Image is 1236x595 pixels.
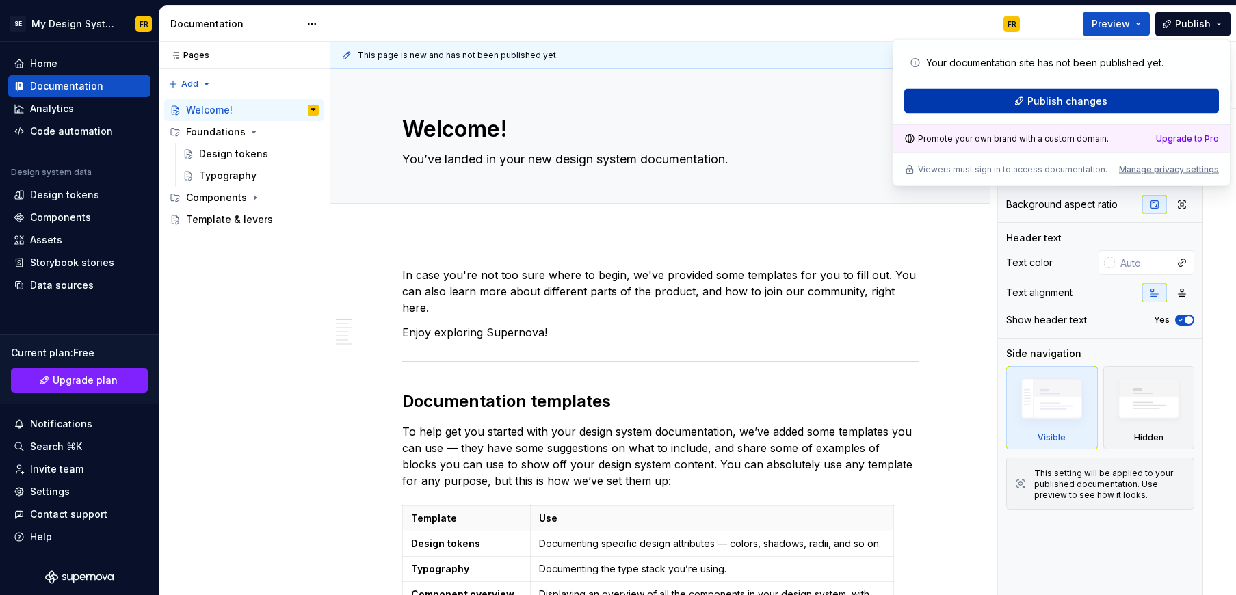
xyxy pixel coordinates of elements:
button: Publish [1155,12,1231,36]
div: Invite team [30,462,83,476]
div: Contact support [30,507,107,521]
a: Analytics [8,98,150,120]
p: To help get you started with your design system documentation, we’ve added some templates you can... [402,423,919,489]
div: Design system data [11,167,92,178]
div: Header text [1006,231,1062,245]
span: Add [181,79,198,90]
textarea: Welcome! [399,113,917,146]
div: Background aspect ratio [1006,198,1118,211]
div: Notifications [30,417,92,431]
a: Assets [8,229,150,251]
p: Template [411,512,522,525]
p: Documenting the type stack you’re using. [539,562,885,576]
div: Assets [30,233,62,247]
button: Contact support [8,503,150,525]
div: Design tokens [30,188,99,202]
div: Home [30,57,57,70]
label: Yes [1154,315,1170,326]
div: Text alignment [1006,286,1073,300]
div: Code automation [30,124,113,138]
div: Template & levers [186,213,273,226]
div: Documentation [170,17,300,31]
svg: Supernova Logo [45,570,114,584]
div: Current plan : Free [11,346,148,360]
a: Home [8,53,150,75]
a: Welcome!FR [164,99,324,121]
a: Storybook stories [8,252,150,274]
p: Use [539,512,885,525]
a: Data sources [8,274,150,296]
div: Show header text [1006,313,1087,327]
p: In case you're not too sure where to begin, we've provided some templates for you to fill out. Yo... [402,267,919,316]
a: Invite team [8,458,150,480]
div: Foundations [164,121,324,143]
div: Hidden [1103,366,1195,449]
button: Add [164,75,215,94]
h2: Documentation templates [402,391,919,412]
div: Search ⌘K [30,440,82,453]
span: Publish [1175,17,1211,31]
div: SE [10,16,26,32]
div: Data sources [30,278,94,292]
button: Publish changes [904,89,1219,114]
input: Auto [1115,250,1170,275]
a: Typography [177,165,324,187]
p: Documenting specific design attributes — colors, shadows, radii, and so on. [539,537,885,551]
a: Design tokens [177,143,324,165]
div: Typography [199,169,257,183]
p: Your documentation site has not been published yet. [926,56,1163,70]
div: Side navigation [1006,347,1081,360]
a: Settings [8,481,150,503]
textarea: You’ve landed in your new design system documentation. [399,148,917,170]
div: Components [30,211,91,224]
div: Components [186,191,247,204]
div: Documentation [30,79,103,93]
span: Preview [1092,17,1130,31]
div: Hidden [1134,432,1163,443]
strong: Design tokens [411,538,480,549]
div: Visible [1038,432,1066,443]
div: This setting will be applied to your published documentation. Use preview to see how it looks. [1034,468,1185,501]
span: Publish changes [1027,94,1107,108]
div: Pages [164,50,209,61]
a: Template & levers [164,209,324,230]
button: Notifications [8,413,150,435]
button: Upgrade plan [11,368,148,393]
span: Upgrade plan [53,373,118,387]
span: This page is new and has not been published yet. [358,50,558,61]
a: Components [8,207,150,228]
a: Documentation [8,75,150,97]
div: Components [164,187,324,209]
div: Promote your own brand with a custom domain. [904,133,1109,144]
div: Settings [30,485,70,499]
div: FR [140,18,148,29]
strong: Typography [411,563,469,574]
div: Design tokens [199,147,268,161]
div: Foundations [186,125,246,139]
button: SEMy Design SystemFR [3,9,156,38]
p: Viewers must sign in to access documentation. [918,164,1107,175]
div: Text color [1006,256,1053,269]
button: Help [8,526,150,548]
div: Analytics [30,102,74,116]
div: FR [311,103,316,117]
div: Help [30,530,52,544]
div: Storybook stories [30,256,114,269]
button: Search ⌘K [8,436,150,458]
div: FR [1008,18,1016,29]
button: Preview [1083,12,1150,36]
div: Visible [1006,366,1098,449]
a: Code automation [8,120,150,142]
a: Design tokens [8,184,150,206]
div: My Design System [31,17,119,31]
div: Welcome! [186,103,233,117]
button: Manage privacy settings [1119,164,1219,175]
div: Page tree [164,99,324,230]
p: Enjoy exploring Supernova! [402,324,919,341]
button: Upgrade to Pro [1156,133,1219,144]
